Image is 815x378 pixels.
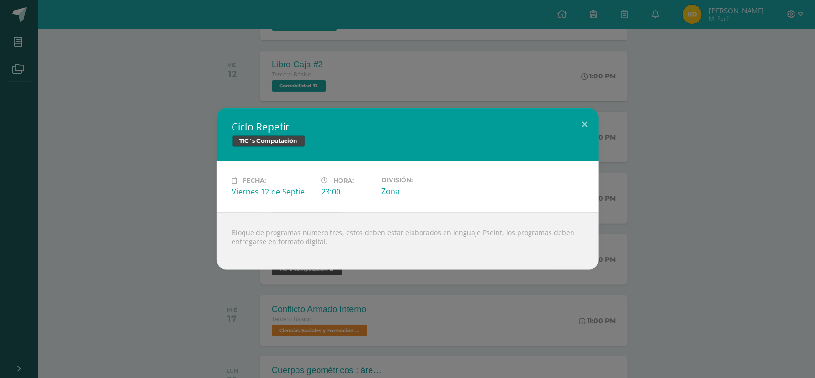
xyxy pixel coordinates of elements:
[322,186,374,197] div: 23:00
[243,177,266,184] span: Fecha:
[381,186,464,196] div: Zona
[572,108,599,141] button: Close (Esc)
[232,120,583,133] h2: Ciclo Repetir
[381,176,464,184] label: División:
[232,186,314,197] div: Viernes 12 de Septiembre
[217,212,599,270] div: Bloque de programas número tres, estos deben estar elaborados en lenguaje Pseint, los programas d...
[232,135,305,147] span: TIC´s Computación
[334,177,354,184] span: Hora:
